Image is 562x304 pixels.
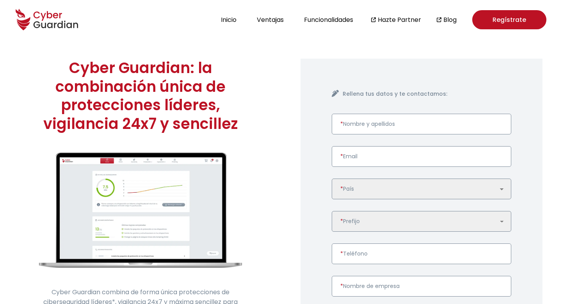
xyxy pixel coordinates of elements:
[472,10,546,29] a: Regístrate
[219,14,239,25] button: Inicio
[332,243,511,264] input: Introduce un número de teléfono válido.
[39,152,242,268] img: cyberguardian-home
[343,90,511,98] h4: Rellena tus datos y te contactamos:
[443,15,457,25] a: Blog
[254,14,286,25] button: Ventajas
[378,15,421,25] a: Hazte Partner
[39,59,242,133] h1: Cyber Guardian: la combinación única de protecciones líderes, vigilancia 24x7 y sencillez
[302,14,356,25] button: Funcionalidades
